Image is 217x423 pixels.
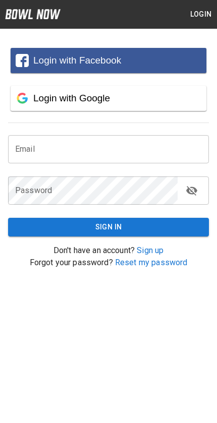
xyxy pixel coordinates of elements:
button: Sign In [8,218,209,236]
a: Reset my password [115,258,188,267]
a: Sign up [137,246,164,255]
img: logo [5,9,61,19]
p: Don't have an account? [8,245,209,257]
button: Login with Google [11,86,206,111]
button: toggle password visibility [182,180,202,201]
span: Login with Google [33,93,110,103]
button: Login [185,5,217,24]
span: Login with Facebook [33,55,121,66]
button: Login with Facebook [11,48,206,73]
p: Forgot your password? [8,257,209,269]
